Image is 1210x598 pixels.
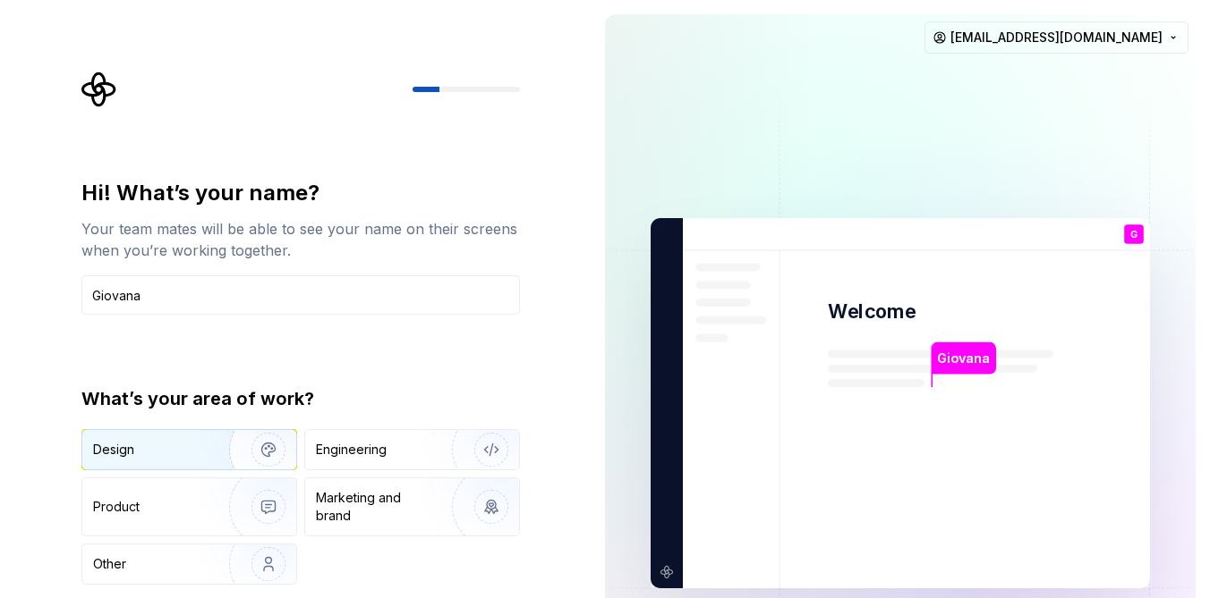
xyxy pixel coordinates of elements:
[316,489,437,525] div: Marketing and brand
[828,299,916,324] p: Welcome
[937,349,990,368] p: Giovana
[81,179,520,207] div: Hi! What’s your name?
[925,21,1189,54] button: [EMAIL_ADDRESS][DOMAIN_NAME]
[93,555,126,573] div: Other
[950,29,1163,46] span: [EMAIL_ADDRESS][DOMAIN_NAME]
[93,498,140,516] div: Product
[1130,230,1138,240] p: G
[93,441,134,459] div: Design
[81,386,520,411] div: What’s your area of work?
[949,519,1050,542] p: [PERSON_NAME]
[81,218,520,261] div: Your team mates will be able to see your name on their screens when you’re working together.
[81,275,520,315] input: Han Solo
[81,72,117,107] svg: Supernova Logo
[1125,244,1143,254] p: You
[316,441,387,459] div: Engineering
